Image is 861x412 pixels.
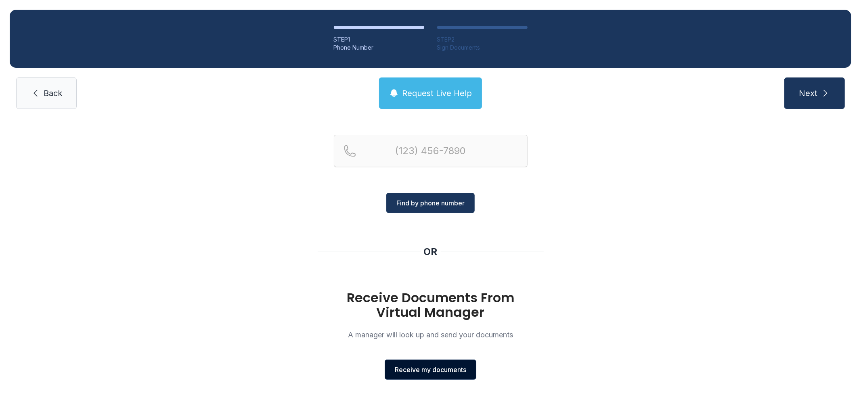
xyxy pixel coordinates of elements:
[334,44,424,52] div: Phone Number
[44,88,62,99] span: Back
[334,36,424,44] div: STEP 1
[396,198,465,208] span: Find by phone number
[437,36,528,44] div: STEP 2
[799,88,817,99] span: Next
[437,44,528,52] div: Sign Documents
[424,245,438,258] div: OR
[334,329,528,340] p: A manager will look up and send your documents
[395,365,466,374] span: Receive my documents
[334,291,528,320] h1: Receive Documents From Virtual Manager
[402,88,472,99] span: Request Live Help
[334,135,528,167] input: Reservation phone number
